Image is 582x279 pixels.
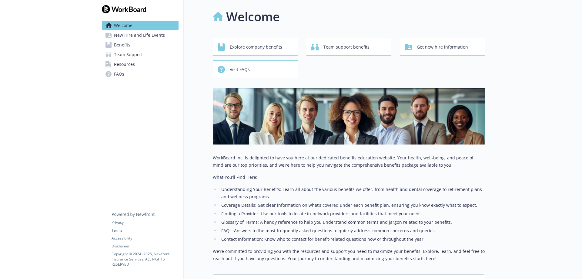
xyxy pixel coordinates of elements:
li: Glossary of Terms: A handy reference to help you understand common terms and jargon related to yo... [219,219,485,226]
span: Welcome [114,21,132,30]
a: Accessibility [112,236,178,241]
h1: Welcome [226,8,280,26]
span: Resources [114,60,135,69]
span: Get new hire information [417,41,468,53]
p: We’re committed to providing you with the resources and support you need to maximize your benefit... [213,248,485,262]
img: overview page banner [213,88,485,145]
a: Benefits [102,40,179,50]
p: WorkBoard Inc. is delighted to have you here at our dedicated benefits education website. Your he... [213,154,485,169]
li: Finding a Provider: Use our tools to locate in-network providers and facilities that meet your ne... [219,210,485,217]
span: Team support benefits [323,41,370,53]
span: Visit FAQs [230,64,250,75]
span: Team Support [114,50,143,60]
p: Copyright © 2024 - 2025 , Newfront Insurance Services, ALL RIGHTS RESERVED [112,251,178,267]
button: Team support benefits [306,38,392,56]
a: FAQs [102,69,179,79]
li: Contact Information: Know who to contact for benefit-related questions now or throughout the year. [219,236,485,243]
a: Disclaimer [112,243,178,249]
a: Resources [102,60,179,69]
button: Visit FAQs [213,60,298,78]
span: Benefits [114,40,130,50]
span: New Hire and Life Events [114,30,165,40]
a: Welcome [102,21,179,30]
a: New Hire and Life Events [102,30,179,40]
li: FAQs: Answers to the most frequently asked questions to quickly address common concerns and queries. [219,227,485,234]
p: What You’ll Find Here: [213,174,485,181]
a: Team Support [102,50,179,60]
li: Understanding Your Benefits: Learn all about the various benefits we offer, from health and denta... [219,186,485,200]
a: Privacy [112,220,178,225]
button: Get new hire information [400,38,485,56]
button: Explore company benefits [213,38,298,56]
a: Terms [112,228,178,233]
li: Coverage Details: Get clear information on what’s covered under each benefit plan, ensuring you k... [219,202,485,209]
span: FAQs [114,69,124,79]
span: Explore company benefits [230,41,282,53]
